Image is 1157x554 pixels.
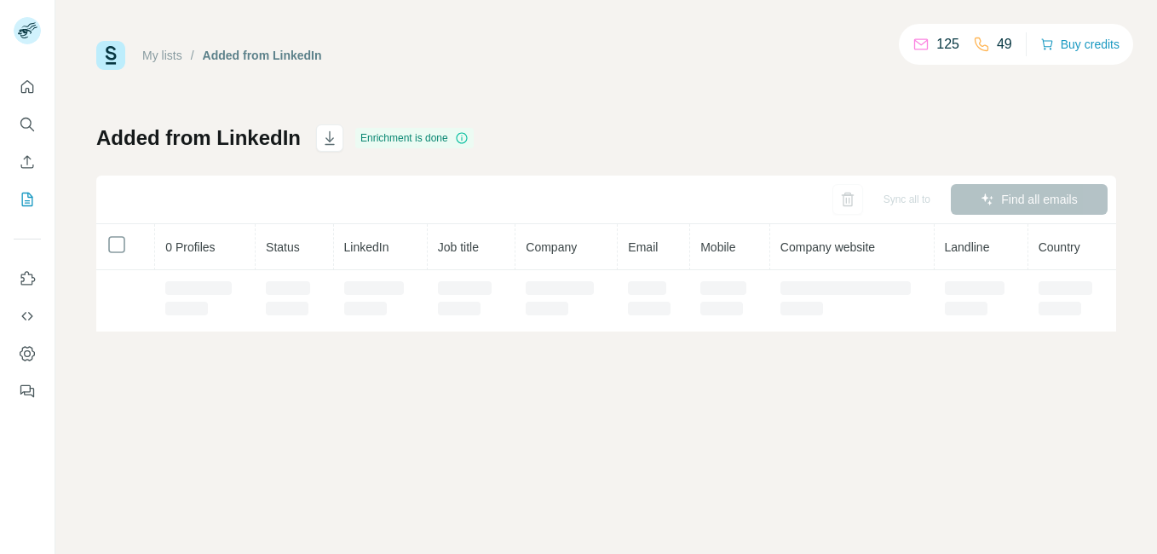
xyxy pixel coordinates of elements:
[165,240,215,254] span: 0 Profiles
[780,240,875,254] span: Company website
[96,41,125,70] img: Surfe Logo
[14,147,41,177] button: Enrich CSV
[1040,32,1120,56] button: Buy credits
[14,301,41,332] button: Use Surfe API
[945,240,990,254] span: Landline
[191,47,194,64] li: /
[14,72,41,102] button: Quick start
[14,109,41,140] button: Search
[14,263,41,294] button: Use Surfe on LinkedIn
[14,184,41,215] button: My lists
[526,240,577,254] span: Company
[14,338,41,369] button: Dashboard
[344,240,389,254] span: LinkedIn
[936,34,959,55] p: 125
[628,240,658,254] span: Email
[997,34,1012,55] p: 49
[700,240,735,254] span: Mobile
[438,240,479,254] span: Job title
[203,47,322,64] div: Added from LinkedIn
[355,128,474,148] div: Enrichment is done
[96,124,301,152] h1: Added from LinkedIn
[14,376,41,407] button: Feedback
[266,240,300,254] span: Status
[142,49,182,62] a: My lists
[1039,240,1080,254] span: Country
